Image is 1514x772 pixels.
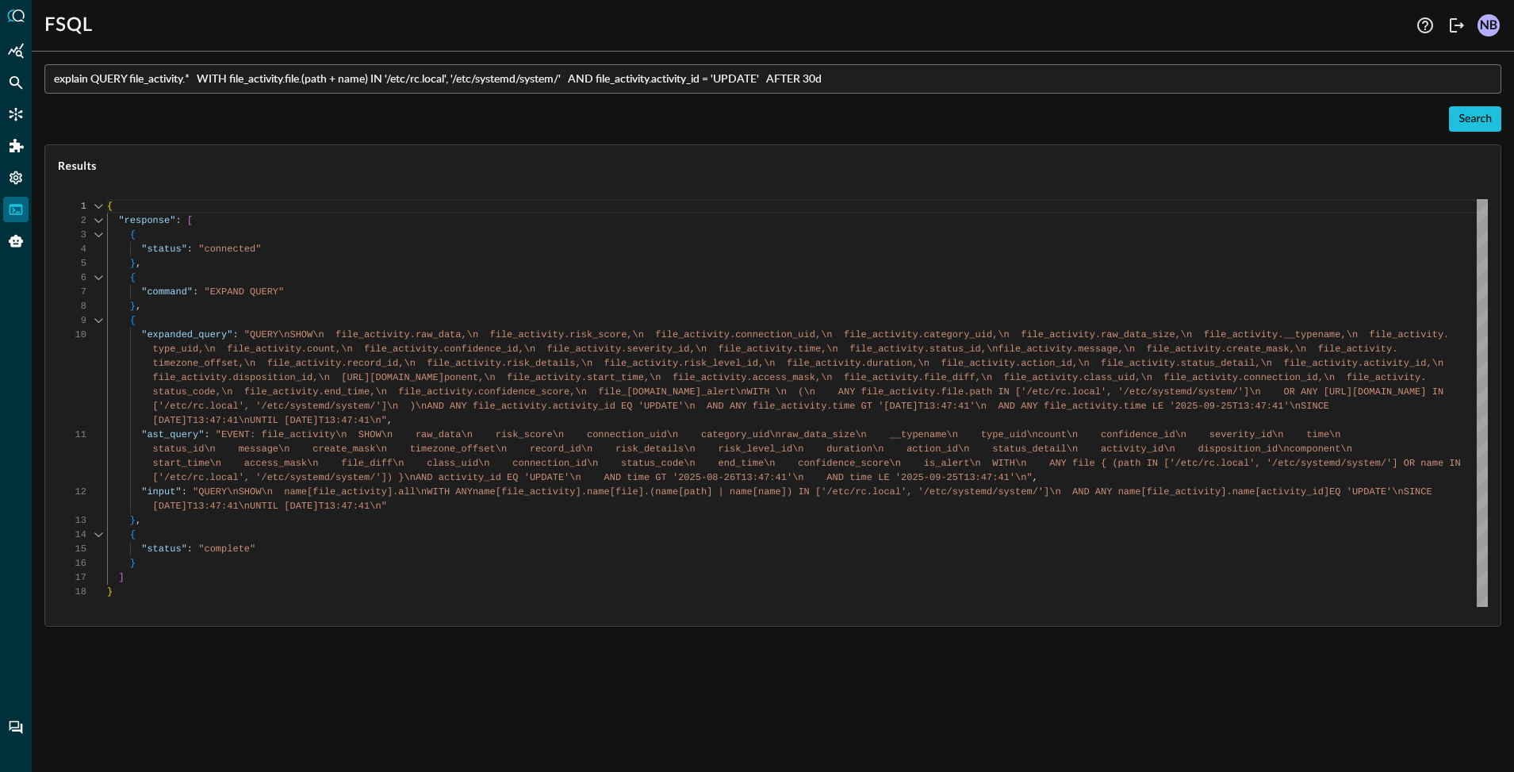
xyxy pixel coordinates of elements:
span: tus_detail\n activity_id\n disposition_id\n [1010,444,1290,455]
div: FSQL [3,197,29,222]
span: ile_activity.time,\n file_activity.status_id,\n [724,344,998,355]
span: timezone_offset,\n file_activity.record_id,\n fi [153,358,439,369]
span: _id,\n file_activity. [1301,372,1426,383]
div: NB [1478,14,1500,36]
div: Click to collapse the range. [88,213,109,228]
span: vel_id,\n file_activity.duration,\n file_activit [724,358,1010,369]
span: EQ 'UPDATE'\nSINCE [1329,486,1432,497]
span: , [136,258,141,269]
span: : [182,486,187,497]
span: } [130,558,136,569]
div: 13 [58,513,86,528]
div: 6 [58,271,86,285]
div: Query Agent [3,229,29,254]
span: } [130,258,136,269]
span: : [232,329,238,340]
span: [DATE]T13:47:41\nUNTIL [DATE]T13:47:41\n" [153,501,387,512]
span: : [204,429,209,440]
span: ['/etc/rc.local', '/etc/systemd/system/']\n )\n [153,401,427,412]
span: -08-26T13:47:41'\n AND time LE '2025-09-25T13:4 [701,472,987,483]
button: Logout [1444,13,1470,38]
span: 7:41'\nSINCE [1261,401,1329,412]
span: "QUERY\nSHOW\n name[file_activity].all\nWITH ANY [193,486,473,497]
span: : [193,286,198,298]
span: : [187,244,193,255]
div: 17 [58,570,86,585]
div: 10 [58,328,86,342]
div: 8 [58,299,86,313]
span: , [136,301,141,312]
div: Summary Insights [3,38,29,63]
span: count\n confidence_id\n severity_id\n t [1038,429,1313,440]
div: Chat [3,715,29,740]
span: raw_data_size,\n file_activity.__typename,\n fil [1101,329,1386,340]
span: name[file_activity].name[file].(name[path] | name[ [473,486,758,497]
span: ['/etc/rc.local', '/etc/systemd/system/']) }\n [153,472,416,483]
span: } [130,301,136,312]
div: Search [1458,109,1492,129]
div: Connectors [3,102,29,127]
div: 3 [58,228,86,242]
span: ass_uid\n connection_id\n status_code\n e [439,458,724,469]
span: [ [187,215,193,226]
span: "command" [141,286,193,298]
span: , [1033,472,1038,483]
span: status_id\n message\n create_mask\n timez [153,444,439,455]
div: 9 [58,313,86,328]
span: isk_level_id\n duration\n action_id\n sta [724,444,1010,455]
span: e_activity. [1386,329,1449,340]
div: Settings [3,165,29,190]
span: { [130,229,136,240]
span: "complete" [198,543,255,555]
div: Addons [4,133,29,159]
span: '/etc/rc.local', '/etc/systemd/system/']\n OR A [1021,386,1306,398]
span: file_activity.disposition_id,\n [URL][DOMAIN_NAME] [153,372,444,383]
span: isk_score\n connection_uid\n category_uid\n [501,429,781,440]
div: Click to collapse the range. [88,313,109,328]
input: Enter FSQL Search [54,64,1501,94]
span: NY [URL][DOMAIN_NAME] IN [1306,386,1443,398]
span: y.action_id,\n file_activity.status_detail,\n fi [1010,358,1295,369]
span: le_activity.activity_id,\n [1295,358,1443,369]
span: .confidence_id,\n file_activity.severity_id,\n f [439,344,724,355]
span: , [387,415,393,426]
span: "connected" [198,244,261,255]
span: H\n ANY file { (path IN ['/etc/rc.local', '/etc [1010,458,1295,469]
div: 1 [58,199,86,213]
span: Results [58,158,1488,174]
span: ND ANY file_activity.time GT '[DATE]T13:47:41' [712,401,975,412]
span: k,\n file_activity. [1283,344,1397,355]
span: AND activity_id EQ 'UPDATE'\n AND time GT '2025 [416,472,701,483]
div: Click to collapse the range. [88,528,109,542]
span: ] [118,572,124,583]
span: \n AND ANY file_activity.time LE '2025-09-25T13:4 [975,401,1261,412]
div: Click to collapse the range. [88,199,109,213]
div: 15 [58,542,86,556]
span: "ast_query" [141,429,204,440]
span: tivity.confidence_score,\n file_[DOMAIN_NAME]_alert [439,386,735,398]
span: ime\n [1312,429,1340,440]
h1: FSQL [44,13,93,38]
span: , [136,515,141,526]
span: "response" [118,215,175,226]
div: 14 [58,528,86,542]
span: "status" [141,244,187,255]
div: 7 [58,285,86,299]
span: type_uid,\n file_activity.count,\n file_activity [153,344,439,355]
span: name]) IN ['/etc/rc.local', '/etc/systemd/system/' [758,486,1044,497]
span: raw_data_size\n __typename\n type_uid\n [781,429,1038,440]
span: { [130,315,136,326]
div: 11 [58,428,86,442]
span: "EVENT: file_activity\n SHOW\n raw_data\n r [216,429,501,440]
span: \nWITH \n (\n ANY file_activity.file.path IN [ [735,386,1021,398]
div: 18 [58,585,86,599]
div: Click to collapse the range. [88,228,109,242]
span: le_activity.risk_details,\n file_activity.risk_le [439,358,724,369]
span: start_time\n access_mask\n file_diff\n cl [153,458,439,469]
span: : [187,543,193,555]
span: component\n [1290,444,1352,455]
span: "expanded_query" [141,329,232,340]
span: nd_time\n confidence_score\n is_alert\n WIT [724,458,1010,469]
span: one_offset\n record_id\n risk_details\n r [439,444,724,455]
span: "QUERY\nSHOW\n file_activity.raw_data,\n file_ac [244,329,530,340]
